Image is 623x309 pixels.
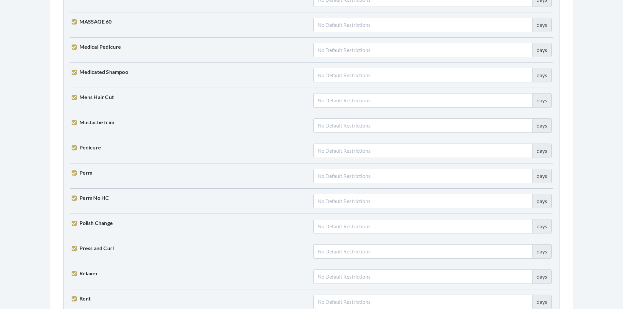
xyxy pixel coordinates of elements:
[313,295,533,309] input: No Default Restrictions
[72,43,121,51] label: Medical Pedicure
[72,18,112,26] label: MASSAGE 60
[72,169,93,177] label: Perm
[313,244,533,259] input: No Default Restrictions
[72,219,113,227] label: Polish Change
[532,93,552,108] div: days
[72,194,109,202] label: Perm No HC
[313,219,533,233] input: No Default Restrictions
[313,18,533,32] input: No Default Restrictions
[313,118,533,133] input: No Default Restrictions
[72,295,91,302] label: Rent
[532,269,552,284] div: days
[532,169,552,183] div: days
[532,68,552,82] div: days
[313,169,533,183] input: No Default Restrictions
[532,219,552,233] div: days
[72,244,114,252] label: Press and Curl
[72,269,98,277] label: Relaxer
[532,194,552,208] div: days
[72,118,114,126] label: Mustache trim
[532,118,552,133] div: days
[532,18,552,32] div: days
[532,295,552,309] div: days
[72,68,128,76] label: Medicated Shampoo
[313,144,533,158] input: No Default Restrictions
[313,269,533,284] input: No Default Restrictions
[72,144,101,151] label: Pedicure
[313,68,533,82] input: No Default Restrictions
[532,144,552,158] div: days
[532,244,552,259] div: days
[313,93,533,108] input: No Default Restrictions
[313,43,533,57] input: No Default Restrictions
[532,43,552,57] div: days
[72,93,114,101] label: Mens Hair Cut
[313,194,533,208] input: No Default Restrictions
